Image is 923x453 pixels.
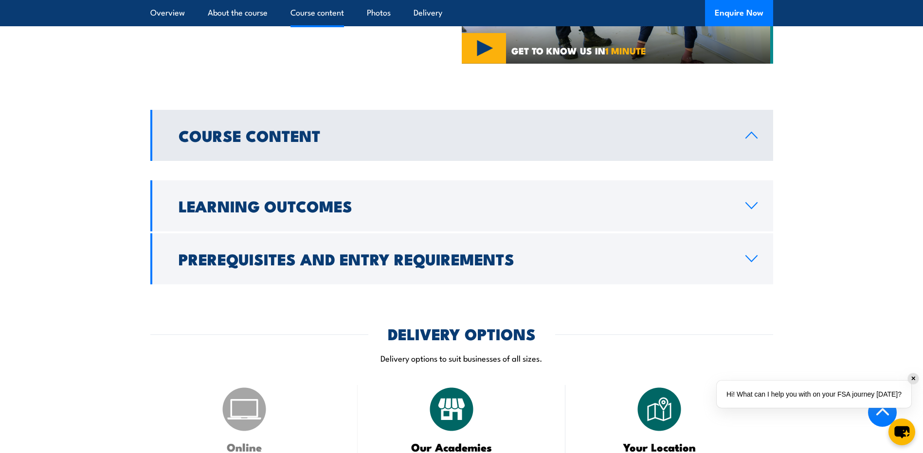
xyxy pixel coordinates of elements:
[150,180,773,231] a: Learning Outcomes
[150,352,773,364] p: Delivery options to suit businesses of all sizes.
[179,128,730,142] h2: Course Content
[590,441,729,453] h3: Your Location
[179,199,730,212] h2: Learning Outcomes
[605,43,646,57] strong: 1 MINUTE
[888,418,915,445] button: chat-button
[717,381,911,408] div: Hi! What can I help you with on your FSA journey [DATE]?
[150,233,773,284] a: Prerequisites and Entry Requirements
[908,373,919,384] div: ✕
[511,46,646,55] span: GET TO KNOW US IN
[388,327,536,340] h2: DELIVERY OPTIONS
[382,441,522,453] h3: Our Academies
[179,252,730,265] h2: Prerequisites and Entry Requirements
[150,110,773,161] a: Course Content
[175,441,314,453] h3: Online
